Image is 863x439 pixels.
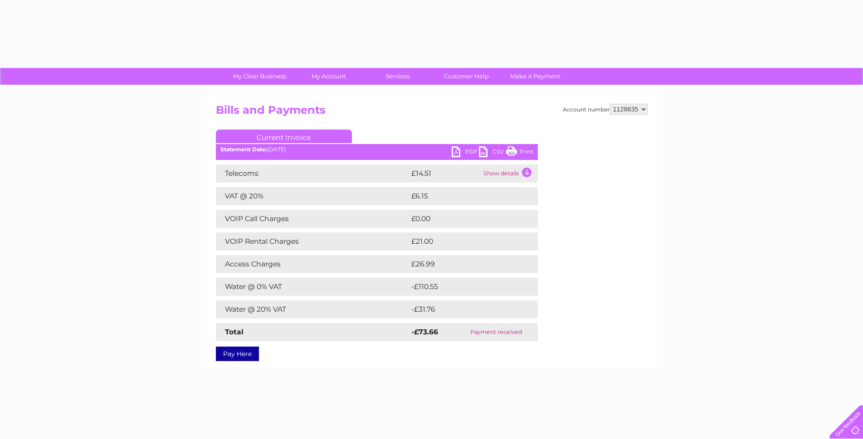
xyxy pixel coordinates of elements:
div: [DATE] [216,146,538,153]
td: Access Charges [216,255,409,273]
h2: Bills and Payments [216,104,648,121]
a: Services [360,68,435,85]
a: Make A Payment [498,68,573,85]
td: Payment received [455,323,537,341]
a: Pay Here [216,347,259,361]
b: Statement Date: [220,146,267,153]
td: Water @ 0% VAT [216,278,409,296]
td: VOIP Call Charges [216,210,409,228]
div: Account number [563,104,648,115]
td: Telecoms [216,164,409,183]
a: Customer Help [429,68,504,85]
strong: -£73.66 [411,328,438,336]
td: VOIP Rental Charges [216,232,409,251]
td: VAT @ 20% [216,187,409,205]
a: My Account [291,68,366,85]
a: Current Invoice [216,130,352,143]
a: CSV [479,146,506,159]
strong: Total [225,328,244,336]
td: -£31.76 [409,300,520,318]
td: -£110.55 [409,278,522,296]
td: £14.51 [409,164,481,183]
td: Show details [481,164,538,183]
td: £0.00 [409,210,517,228]
a: Print [506,146,533,159]
a: PDF [452,146,479,159]
td: £6.15 [409,187,515,205]
td: £26.99 [409,255,520,273]
td: £21.00 [409,232,519,251]
td: Water @ 20% VAT [216,300,409,318]
a: My Clear Business [222,68,297,85]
